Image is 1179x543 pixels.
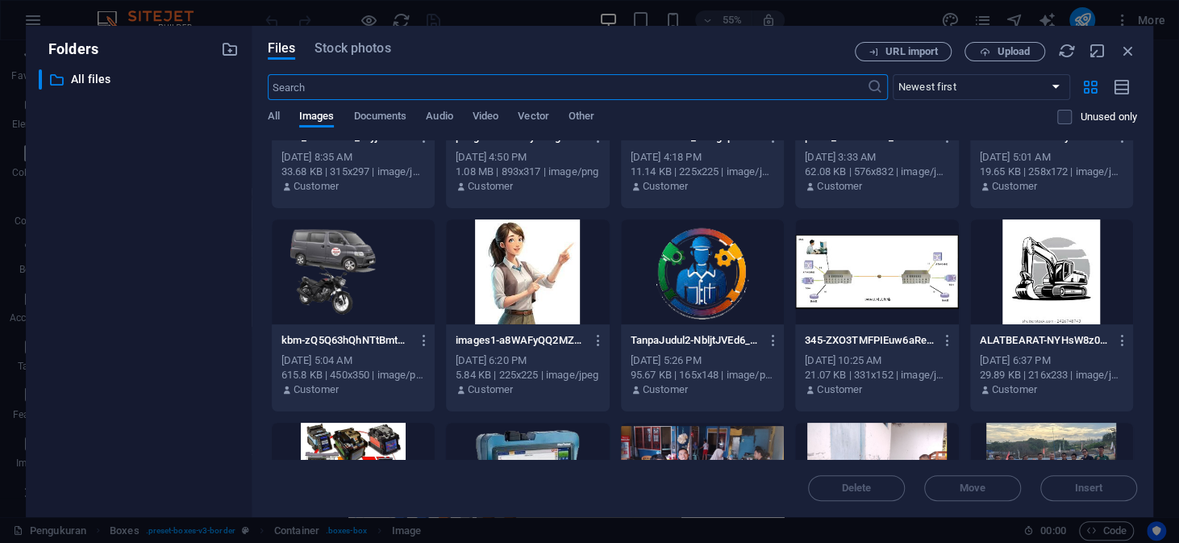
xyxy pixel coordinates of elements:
button: Upload [964,42,1045,61]
div: 615.8 KB | 450x350 | image/png [281,368,425,382]
p: Customer [294,179,339,194]
span: Vector [518,107,549,129]
div: [DATE] 5:26 PM [631,353,774,368]
p: TanpaJudul2-NbljtJVEd6_BKbASa_SITw.png [631,333,760,348]
span: Files [268,39,296,58]
div: 21.07 KB | 331x152 | image/jpeg [805,368,948,382]
span: Stock photos [315,39,390,58]
div: [DATE] 6:20 PM [456,353,599,368]
div: [DATE] 3:33 AM [805,150,948,165]
p: Customer [643,179,688,194]
p: Customer [468,179,513,194]
div: [DATE] 4:50 PM [456,150,599,165]
p: All files [71,70,209,89]
i: Reload [1058,42,1076,60]
div: 1.08 MB | 893x317 | image/png [456,165,599,179]
span: Images [299,107,335,129]
p: Customer [643,382,688,397]
p: Customer [992,179,1037,194]
span: Upload [997,47,1030,56]
i: Minimize [1089,42,1106,60]
div: 5.84 KB | 225x225 | image/jpeg [456,368,599,382]
div: ​ [39,69,42,90]
p: Customer [817,179,862,194]
div: 62.08 KB | 576x832 | image/jpeg [805,165,948,179]
p: images1-a8WAFyQQ2MZuqqouMD22_A.jpeg [456,333,585,348]
i: Close [1119,42,1137,60]
p: Displays only files that are not in use on the website. Files added during this session can still... [1080,110,1137,124]
div: [DATE] 10:25 AM [805,353,948,368]
p: kbm-zQ5Q63hQhNTtBmtMHL6-nA.png [281,333,410,348]
div: [DATE] 4:18 PM [631,150,774,165]
div: 11.14 KB | 225x225 | image/jpeg [631,165,774,179]
p: Customer [468,382,513,397]
span: Audio [426,107,452,129]
span: URL import [885,47,938,56]
span: Other [569,107,594,129]
div: [DATE] 8:35 AM [281,150,425,165]
i: Create new folder [221,40,239,58]
input: Search [268,74,867,100]
div: 29.89 KB | 216x233 | image/jpeg [980,368,1123,382]
div: [DATE] 5:04 AM [281,353,425,368]
p: Customer [817,382,862,397]
p: ALATBEARAT-NYHsW8z0O7-jQtTf53Adlg.jpeg [980,333,1109,348]
span: All [268,107,280,129]
p: 345-ZXO3TMFPIEuw6aRe8WNekg.jpeg [805,333,934,348]
span: Video [473,107,498,129]
div: 33.68 KB | 315x297 | image/jpeg [281,165,425,179]
div: 19.65 KB | 258x172 | image/jpeg [980,165,1123,179]
span: Documents [353,107,406,129]
div: [DATE] 6:37 PM [980,353,1123,368]
button: URL import [855,42,952,61]
p: Customer [992,382,1037,397]
p: Customer [294,382,339,397]
div: [DATE] 5:01 AM [980,150,1123,165]
div: 95.67 KB | 165x148 | image/png [631,368,774,382]
p: Folders [39,39,98,60]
